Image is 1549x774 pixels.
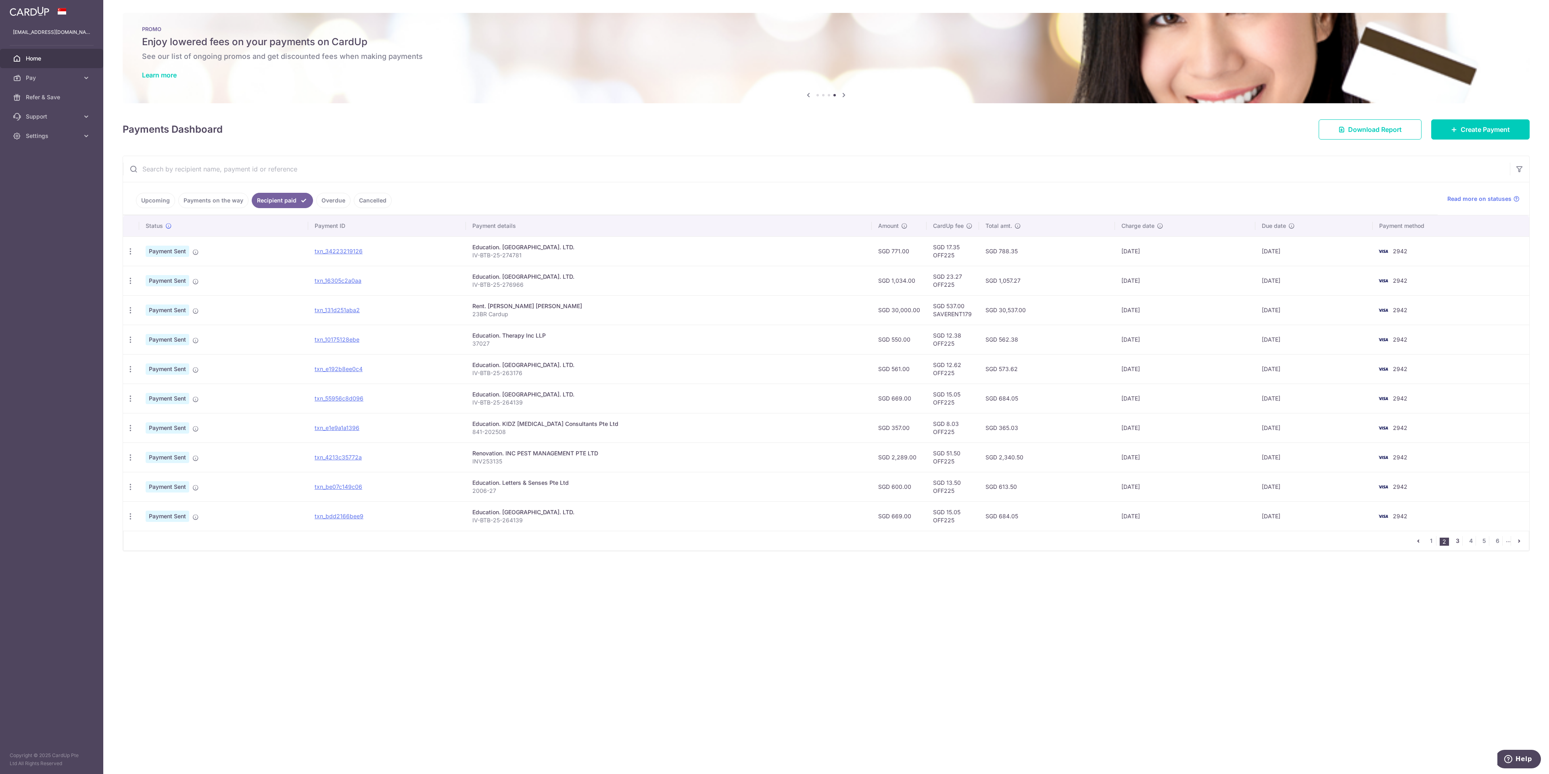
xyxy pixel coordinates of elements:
[1348,125,1402,134] span: Download Report
[472,508,865,516] div: Education. [GEOGRAPHIC_DATA]. LTD.
[1255,295,1373,325] td: [DATE]
[315,424,359,431] a: txn_e1e9a1a1396
[1497,750,1541,770] iframe: Opens a widget where you can find more information
[985,222,1012,230] span: Total amt.
[979,325,1115,354] td: SGD 562.38
[1115,384,1255,413] td: [DATE]
[1255,354,1373,384] td: [DATE]
[1255,384,1373,413] td: [DATE]
[1115,295,1255,325] td: [DATE]
[26,54,79,63] span: Home
[472,332,865,340] div: Education. Therapy Inc LLP
[927,266,979,295] td: SGD 23.27 OFF225
[1461,125,1510,134] span: Create Payment
[927,325,979,354] td: SGD 12.38 OFF225
[1115,325,1255,354] td: [DATE]
[136,193,175,208] a: Upcoming
[146,334,189,345] span: Payment Sent
[927,384,979,413] td: SGD 15.05 OFF225
[472,516,865,524] p: IV-BTB-25-264139
[927,413,979,442] td: SGD 8.03 OFF225
[123,156,1510,182] input: Search by recipient name, payment id or reference
[472,251,865,259] p: IV-BTB-25-274781
[872,295,927,325] td: SGD 30,000.00
[1447,195,1511,203] span: Read more on statuses
[142,52,1510,61] h6: See our list of ongoing promos and get discounted fees when making payments
[142,35,1510,48] h5: Enjoy lowered fees on your payments on CardUp
[979,354,1115,384] td: SGD 573.62
[142,71,177,79] a: Learn more
[872,472,927,501] td: SGD 600.00
[315,365,363,372] a: txn_e192b8ee0c4
[146,363,189,375] span: Payment Sent
[872,413,927,442] td: SGD 357.00
[1319,119,1422,140] a: Download Report
[472,398,865,407] p: IV-BTB-25-264139
[1255,325,1373,354] td: [DATE]
[1255,472,1373,501] td: [DATE]
[26,74,79,82] span: Pay
[315,454,362,461] a: txn_4213c35772a
[142,26,1510,32] p: PROMO
[1255,501,1373,531] td: [DATE]
[1115,266,1255,295] td: [DATE]
[1431,119,1530,140] a: Create Payment
[146,222,163,230] span: Status
[979,501,1115,531] td: SGD 684.05
[979,384,1115,413] td: SGD 684.05
[933,222,964,230] span: CardUp fee
[979,413,1115,442] td: SGD 365.03
[1413,531,1529,551] nav: pager
[927,442,979,472] td: SGD 51.50 OFF225
[1375,394,1391,403] img: Bank Card
[472,243,865,251] div: Education. [GEOGRAPHIC_DATA]. LTD.
[1393,307,1407,313] span: 2942
[878,222,899,230] span: Amount
[1375,511,1391,521] img: Bank Card
[315,277,361,284] a: txn_16305c2a0aa
[178,193,248,208] a: Payments on the way
[146,422,189,434] span: Payment Sent
[472,310,865,318] p: 23BR Cardup
[1393,454,1407,461] span: 2942
[927,236,979,266] td: SGD 17.35 OFF225
[315,483,362,490] a: txn_be07c149c06
[315,336,359,343] a: txn_10175128ebe
[927,501,979,531] td: SGD 15.05 OFF225
[1115,501,1255,531] td: [DATE]
[1255,266,1373,295] td: [DATE]
[1375,305,1391,315] img: Bank Card
[146,511,189,522] span: Payment Sent
[979,442,1115,472] td: SGD 2,340.50
[316,193,351,208] a: Overdue
[1393,513,1407,519] span: 2942
[315,307,360,313] a: txn_131d251aba2
[472,369,865,377] p: IV-BTB-25-263176
[472,449,865,457] div: Renovation. INC PEST MANAGEMENT PTE LTD
[1393,395,1407,402] span: 2942
[472,273,865,281] div: Education. [GEOGRAPHIC_DATA]. LTD.
[1115,472,1255,501] td: [DATE]
[1121,222,1154,230] span: Charge date
[146,246,189,257] span: Payment Sent
[472,487,865,495] p: 2006-27
[872,501,927,531] td: SGD 669.00
[472,340,865,348] p: 37027
[979,472,1115,501] td: SGD 613.50
[1115,442,1255,472] td: [DATE]
[1393,248,1407,255] span: 2942
[872,266,927,295] td: SGD 1,034.00
[1479,536,1489,546] a: 5
[146,275,189,286] span: Payment Sent
[308,215,466,236] th: Payment ID
[1426,536,1436,546] a: 1
[1393,483,1407,490] span: 2942
[13,28,90,36] p: [EMAIL_ADDRESS][DOMAIN_NAME]
[146,305,189,316] span: Payment Sent
[472,420,865,428] div: Education. KIDZ [MEDICAL_DATA] Consultants Pte Ltd
[1375,423,1391,433] img: Bank Card
[1255,413,1373,442] td: [DATE]
[26,113,79,121] span: Support
[146,452,189,463] span: Payment Sent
